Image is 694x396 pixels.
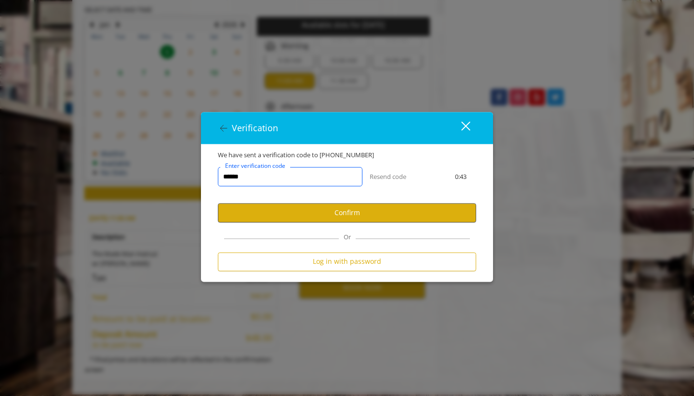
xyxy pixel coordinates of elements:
[232,122,278,134] span: Verification
[218,252,476,271] button: Log in with password
[211,150,483,160] div: We have sent a verification code to [PHONE_NUMBER]
[370,172,406,182] button: Resend code
[220,162,290,171] label: Enter verification code
[339,232,356,241] span: Or
[443,118,476,138] button: close dialog
[438,172,483,182] div: 0:43
[450,121,469,135] div: close dialog
[218,204,476,222] button: Confirm
[218,167,362,187] input: verificationCodeText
